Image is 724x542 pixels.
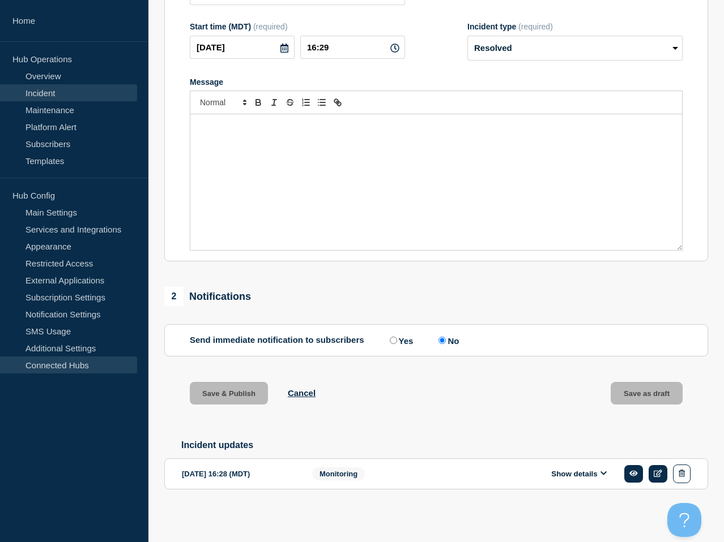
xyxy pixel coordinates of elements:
[611,382,683,405] button: Save as draft
[288,388,316,398] button: Cancel
[164,287,184,306] span: 2
[298,96,314,109] button: Toggle ordered list
[190,22,405,31] div: Start time (MDT)
[330,96,346,109] button: Toggle link
[667,503,701,537] iframe: Help Scout Beacon - Open
[266,96,282,109] button: Toggle italic text
[181,440,708,450] h2: Incident updates
[314,96,330,109] button: Toggle bulleted list
[190,382,268,405] button: Save & Publish
[190,114,682,250] div: Message
[390,337,397,344] input: Yes
[438,337,446,344] input: No
[190,335,683,346] div: Send immediate notification to subscribers
[282,96,298,109] button: Toggle strikethrough text
[467,22,683,31] div: Incident type
[182,464,295,483] div: [DATE] 16:28 (MDT)
[436,335,459,346] label: No
[548,469,610,479] button: Show details
[250,96,266,109] button: Toggle bold text
[195,96,250,109] span: Font size
[300,36,405,59] input: HH:MM
[190,78,683,87] div: Message
[387,335,414,346] label: Yes
[190,335,364,346] p: Send immediate notification to subscribers
[253,22,288,31] span: (required)
[312,467,365,480] span: Monitoring
[518,22,553,31] span: (required)
[190,36,295,59] input: YYYY-MM-DD
[164,287,251,306] div: Notifications
[467,36,683,61] select: Incident type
